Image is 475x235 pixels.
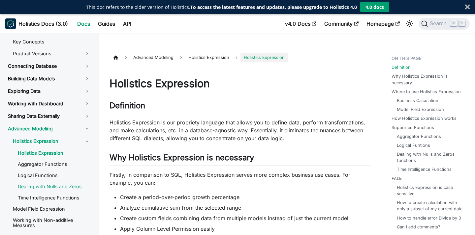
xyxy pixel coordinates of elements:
a: Working with Dashboard [3,98,96,109]
span: Search [428,21,451,27]
a: Home page [110,53,122,62]
a: Guides [94,18,119,29]
a: Holistics Expression [8,136,96,147]
b: Holistics Docs (3.0) [18,20,68,28]
a: Advanced Modeling [3,123,96,134]
a: Time Intelligence Functions [397,166,452,172]
a: Logical Funtions [397,142,430,148]
a: Dealing with Nulls and Zeros [13,182,96,192]
a: Logical Functions [13,170,96,180]
li: Create a period-over-period growth percentage [120,193,370,201]
a: Supported Functions [392,124,434,131]
a: Docs [73,18,94,29]
h2: Why Holistics Expression is necessary [110,153,370,165]
li: Apply Column Level Permission easily [120,225,370,233]
li: Create custom fields combining data from multiple models instead of just the current model [120,214,370,222]
a: Aggregator Functions [397,133,441,140]
button: 4.0 docs [360,2,389,12]
a: Business Calculation [397,97,438,104]
img: Holistics [5,18,16,29]
a: Definition [392,64,411,70]
h2: Definition [110,101,370,113]
a: Connecting Database [3,61,96,72]
a: Time Intelligence Functions [13,193,96,203]
li: Analyze cumulative sum from the selected range [120,204,370,212]
a: Dealing with Nulls and Zeros functions [397,151,464,164]
p: Firstly, in comparison to SQL, Holistics Expression serves more complex business use cases. For e... [110,171,370,187]
kbd: ⌘ [450,20,457,26]
a: How to create calculation with only a subset of my current data [397,199,464,212]
a: Where to use Holistics Expression [392,89,461,95]
kbd: K [459,20,465,26]
a: HolisticsHolistics Docs (3.0) [5,18,68,29]
a: API [119,18,135,29]
a: Holistics Expression [13,148,96,158]
a: FAQs [392,175,402,182]
div: This doc refers to the older version of Holistics.To access the latest features and updates, plea... [86,4,357,11]
a: Aggregator Functions [13,159,96,169]
a: Exploring Data [3,86,96,97]
a: Can I add comments? [397,224,440,230]
span: Advanced Modeling [130,53,177,62]
span: Holistics Expression [240,53,288,62]
nav: Breadcrumbs [110,53,370,62]
a: How Holistics Expression works [392,115,457,121]
button: Switch between dark and light mode (currently light mode) [404,18,415,29]
p: Holistics Expression is our propriety language that allows you to define data, perform transforma... [110,118,370,142]
a: Community [320,18,363,29]
a: Building Data Models [3,73,96,84]
span: Holistics Expression [185,53,233,62]
a: Homepage [363,18,404,29]
a: Sharing Data Externally [3,111,96,122]
p: This doc refers to the older version of Holistics. [86,4,357,11]
strong: To access the latest features and updates, please upgrade to Holistics 4.0 [190,4,357,10]
h1: Holistics Expression [110,77,370,90]
a: Model Field Expression [397,106,444,113]
a: How to handle error Divide by 0 [397,215,461,221]
a: Holistics Expression is case sensitive [397,184,464,197]
a: Why Holistics Expression is necessary [392,73,467,86]
a: Working with Non-additive Measures [8,215,96,230]
a: Key Concepts [8,37,96,47]
button: Search [419,18,470,30]
a: v4.0 Docs [281,18,320,29]
a: Product Versions [8,48,96,59]
a: Model Field Expression [8,204,96,214]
